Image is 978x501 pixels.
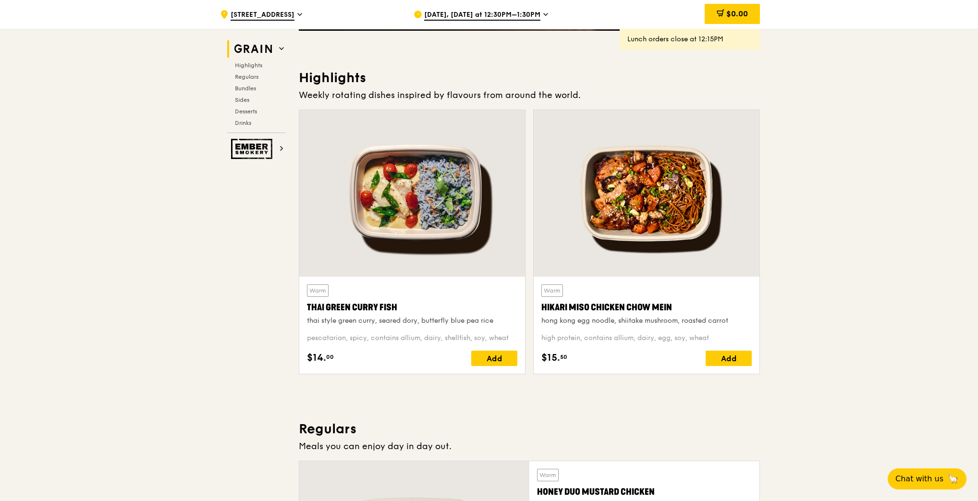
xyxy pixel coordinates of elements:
span: Bundles [235,85,256,92]
span: 00 [326,353,334,361]
div: hong kong egg noodle, shiitake mushroom, roasted carrot [541,316,752,326]
img: Grain web logo [231,40,275,58]
div: high protein, contains allium, dairy, egg, soy, wheat [541,333,752,343]
div: Warm [537,469,559,481]
span: [DATE], [DATE] at 12:30PM–1:30PM [424,10,540,21]
img: Ember Smokery web logo [231,139,275,159]
span: Chat with us [895,473,943,485]
span: $15. [541,351,560,365]
div: Meals you can enjoy day in day out. [299,440,760,453]
div: Add [706,351,752,366]
div: Warm [541,284,563,297]
span: Sides [235,97,249,103]
div: pescatarian, spicy, contains allium, dairy, shellfish, soy, wheat [307,333,517,343]
span: Highlights [235,62,262,69]
span: 50 [560,353,567,361]
span: $14. [307,351,326,365]
h3: Highlights [299,69,760,86]
span: Regulars [235,73,258,80]
div: Honey Duo Mustard Chicken [537,485,752,499]
div: Weekly rotating dishes inspired by flavours from around the world. [299,88,760,102]
div: Warm [307,284,329,297]
div: Add [471,351,517,366]
span: $0.00 [726,9,748,18]
div: thai style green curry, seared dory, butterfly blue pea rice [307,316,517,326]
span: [STREET_ADDRESS] [231,10,294,21]
button: Chat with us🦙 [888,468,966,489]
span: Drinks [235,120,251,126]
div: Hikari Miso Chicken Chow Mein [541,301,752,314]
h3: Regulars [299,420,760,438]
div: Lunch orders close at 12:15PM [627,35,752,44]
span: 🦙 [947,473,959,485]
span: Desserts [235,108,257,115]
div: Thai Green Curry Fish [307,301,517,314]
